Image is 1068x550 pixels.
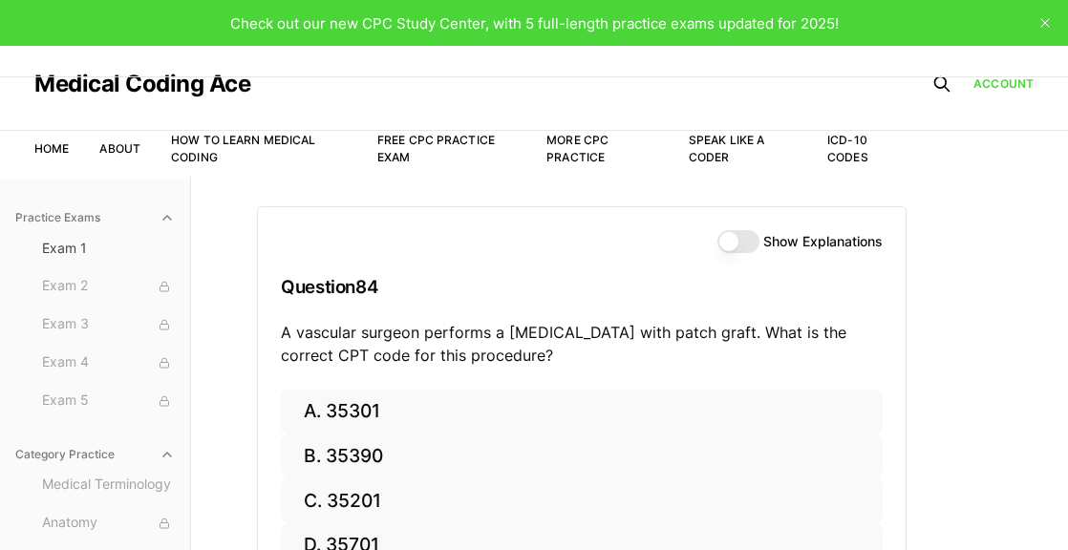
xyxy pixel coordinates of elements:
button: Anatomy [34,508,182,539]
button: Practice Exams [8,202,182,233]
button: C. 35201 [281,478,883,523]
a: ICD-10 Codes [827,133,868,164]
a: How to Learn Medical Coding [171,133,315,164]
span: Exam 1 [42,239,175,258]
button: B. 35390 [281,434,883,479]
a: Speak Like a Coder [689,133,764,164]
a: Home [34,141,69,156]
span: Check out our new CPC Study Center, with 5 full-length practice exams updated for 2025! [230,14,839,32]
p: A vascular surgeon performs a [MEDICAL_DATA] with patch graft. What is the correct CPT code for t... [281,321,883,367]
span: Anatomy [42,513,175,534]
button: Exam 2 [34,271,182,302]
button: Medical Terminology [34,470,182,500]
h3: Question 84 [281,259,883,315]
a: Medical Coding Ace [34,73,250,95]
button: A. 35301 [281,390,883,434]
button: close [1030,8,1060,38]
iframe: portal-trigger [968,456,1068,550]
button: Exam 4 [34,348,182,378]
button: Exam 5 [34,386,182,416]
a: Account [973,75,1034,93]
span: Exam 4 [42,352,175,373]
button: Category Practice [8,439,182,470]
span: Medical Terminology [42,475,175,496]
button: Exam 1 [34,233,182,264]
a: More CPC Practice [546,133,609,164]
button: Exam 3 [34,309,182,340]
a: Free CPC Practice Exam [377,133,495,164]
a: About [99,141,140,156]
span: Exam 3 [42,314,175,335]
label: Show Explanations [763,235,883,248]
span: Exam 2 [42,276,175,297]
span: Exam 5 [42,391,175,412]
